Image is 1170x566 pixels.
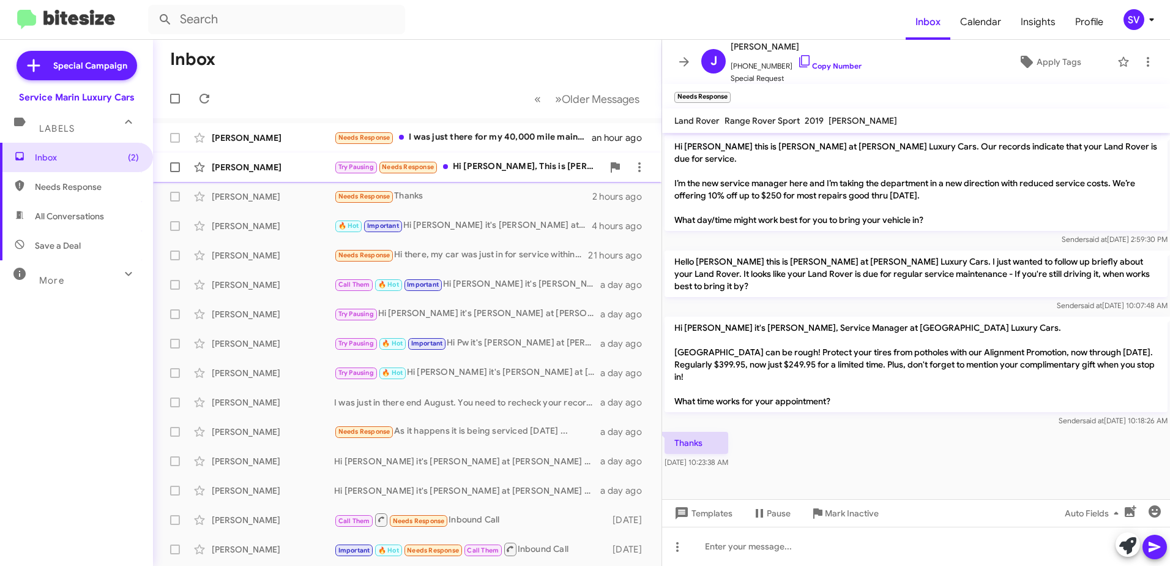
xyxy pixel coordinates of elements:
span: [PERSON_NAME] [829,115,897,126]
div: [PERSON_NAME] [212,220,334,232]
p: Hi [PERSON_NAME] it's [PERSON_NAME], Service Manager at [GEOGRAPHIC_DATA] Luxury Cars. [GEOGRAPHI... [665,317,1168,412]
nav: Page navigation example [527,86,647,111]
a: Copy Number [797,61,862,70]
h1: Inbox [170,50,215,69]
span: 🔥 Hot [382,339,403,347]
div: Hi [PERSON_NAME] it's [PERSON_NAME] at [PERSON_NAME] Luxury Cars. [GEOGRAPHIC_DATA] can be rough!... [334,455,600,467]
span: Important [367,222,399,230]
span: Call Them [338,517,370,525]
span: Sender [DATE] 10:07:48 AM [1057,301,1168,310]
div: [PERSON_NAME] [212,249,334,262]
span: Inbox [35,151,139,164]
div: [PERSON_NAME] [212,132,334,144]
span: 🔥 Hot [378,281,399,289]
span: Needs Response [407,546,459,554]
div: [PERSON_NAME] [212,514,334,526]
div: [PERSON_NAME] [212,308,334,320]
span: Needs Response [338,134,390,141]
span: Older Messages [562,92,639,106]
span: [PERSON_NAME] [731,39,862,54]
span: Needs Response [35,181,139,193]
div: a day ago [600,455,652,467]
span: Apply Tags [1037,51,1081,73]
a: Insights [1011,4,1065,40]
div: [PERSON_NAME] [212,485,334,497]
div: a day ago [600,396,652,409]
span: 2019 [805,115,824,126]
div: 21 hours ago [588,249,652,262]
span: Needs Response [338,428,390,436]
div: Hi Pw it's [PERSON_NAME] at [PERSON_NAME] Luxury Cars. [GEOGRAPHIC_DATA] can be rough! Protect yo... [334,336,600,350]
span: Save a Deal [35,240,81,252]
button: SV [1113,9,1157,30]
div: [PERSON_NAME] [212,191,334,203]
a: Profile [1065,4,1113,40]
div: [PERSON_NAME] [212,426,334,438]
button: Templates [662,502,742,524]
div: [DATE] [607,543,652,556]
div: Hi [PERSON_NAME] it's [PERSON_NAME] at [PERSON_NAME] Luxury Cars. [GEOGRAPHIC_DATA] can be rough!... [334,485,600,497]
button: Apply Tags [987,51,1111,73]
div: Hi [PERSON_NAME] it's [PERSON_NAME] at [PERSON_NAME] Luxury Cars. [GEOGRAPHIC_DATA] can be rough!... [334,366,600,380]
span: said at [1082,416,1104,425]
small: Needs Response [674,92,731,103]
span: 🔥 Hot [382,369,403,377]
span: Call Them [338,281,370,289]
p: Thanks [665,432,728,454]
div: a day ago [600,279,652,291]
span: » [555,91,562,107]
span: Try Pausing [338,310,374,318]
button: Mark Inactive [800,502,889,524]
button: Previous [527,86,548,111]
span: Special Request [731,72,862,85]
span: Needs Response [393,517,445,525]
div: a day ago [600,308,652,320]
div: [PERSON_NAME] [212,396,334,409]
span: (2) [128,151,139,164]
span: said at [1086,235,1107,244]
div: Hi [PERSON_NAME], This is [PERSON_NAME] and my husband [PERSON_NAME] is at your place know His na... [334,160,603,174]
span: Sender [DATE] 2:59:30 PM [1062,235,1168,244]
span: Special Campaign [53,59,127,72]
a: Special Campaign [17,51,137,80]
div: [PERSON_NAME] [212,455,334,467]
span: Try Pausing [338,339,374,347]
span: Needs Response [338,251,390,259]
button: Next [548,86,647,111]
div: [PERSON_NAME] [212,161,334,173]
div: I was just in there end August. You need to recheck your records. [334,396,600,409]
div: 4 hours ago [592,220,652,232]
div: Hi [PERSON_NAME] it's [PERSON_NAME] at [PERSON_NAME] Luxury Cars. [GEOGRAPHIC_DATA] can be rough!... [334,219,592,233]
span: Important [411,339,443,347]
div: an hour ago [592,132,652,144]
span: Try Pausing [338,163,374,171]
span: Range Rover Sport [725,115,800,126]
span: Important [407,281,439,289]
div: [PERSON_NAME] [212,338,334,350]
div: Inbound Call [334,512,607,527]
span: [PHONE_NUMBER] [731,54,862,72]
span: All Conversations [35,210,104,222]
span: Templates [672,502,732,524]
div: [PERSON_NAME] [212,543,334,556]
div: Inbound Call [334,541,607,557]
span: Auto Fields [1065,502,1123,524]
span: « [534,91,541,107]
p: Hi [PERSON_NAME] this is [PERSON_NAME] at [PERSON_NAME] Luxury Cars. Our records indicate that yo... [665,135,1168,231]
span: Land Rover [674,115,720,126]
a: Calendar [950,4,1011,40]
div: 2 hours ago [592,191,652,203]
div: a day ago [600,338,652,350]
input: Search [148,5,405,34]
a: Inbox [906,4,950,40]
div: Hi there, my car was just in for service within the last month. [334,248,588,262]
div: SV [1123,9,1144,30]
span: Important [338,546,370,554]
span: Sender [DATE] 10:18:26 AM [1059,416,1168,425]
div: [PERSON_NAME] [212,367,334,379]
div: [PERSON_NAME] [212,279,334,291]
button: Pause [742,502,800,524]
